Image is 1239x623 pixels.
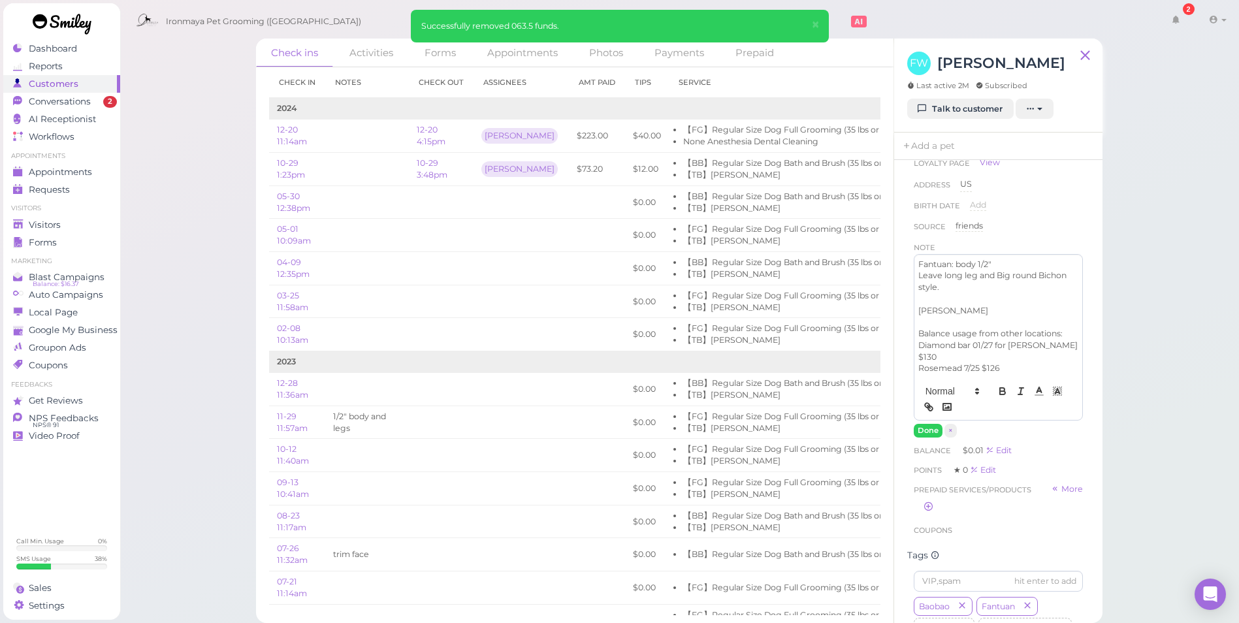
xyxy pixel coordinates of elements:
[325,406,409,439] td: 1/2" body and legs
[3,597,120,615] a: Settings
[683,411,902,423] li: 【FG】Regular Size Dog Full Grooming (35 lbs or less)
[481,128,558,144] div: [PERSON_NAME]
[914,526,952,535] span: Coupons
[918,305,1078,317] p: [PERSON_NAME]
[914,199,960,220] span: Birth date
[16,554,51,563] div: SMS Usage
[3,216,120,234] a: Visitors
[3,286,120,304] a: Auto Campaigns
[979,601,1018,611] span: Fantuan
[683,582,902,594] li: 【FG】Regular Size Dog Full Grooming (35 lbs or less)
[29,289,103,300] span: Auto Campaigns
[3,110,120,128] a: AI Receptionist
[3,234,120,251] a: Forms
[29,342,86,353] span: Groupon Ads
[481,161,558,177] div: [PERSON_NAME]
[683,302,902,313] li: 【TB】[PERSON_NAME]
[683,191,902,202] li: 【BB】Regular Size Dog Bath and Brush (35 lbs or less)
[277,291,308,312] a: 03-25 11:58am
[669,67,910,98] th: Service
[29,395,83,406] span: Get Reviews
[334,39,408,67] a: Activities
[683,290,902,302] li: 【FG】Regular Size Dog Full Grooming (35 lbs or less)
[683,323,902,334] li: 【FG】Regular Size Dog Full Grooming (35 lbs or less)
[417,158,447,180] a: 10-29 3:48pm
[29,131,74,142] span: Workflows
[914,241,935,254] div: Note
[409,67,474,98] th: Check out
[639,39,719,67] a: Payments
[937,52,1065,74] h3: [PERSON_NAME]
[625,67,669,98] th: Tips
[3,380,120,389] li: Feedbacks
[963,445,986,455] span: $0.01
[683,334,902,346] li: 【TB】[PERSON_NAME]
[918,362,1078,374] p: Rosemead 7/25 $126
[277,357,296,366] b: 2023
[29,413,99,424] span: NPS Feedbacks
[980,157,1000,168] a: View
[811,16,819,34] span: ×
[944,424,957,438] button: ×
[3,204,120,213] li: Visitors
[683,223,902,235] li: 【FG】Regular Size Dog Full Grooming (35 lbs or less)
[277,511,306,532] a: 08-23 11:17am
[956,220,983,232] div: friends
[29,430,80,441] span: Video Proof
[683,235,902,247] li: 【TB】[PERSON_NAME]
[683,124,902,136] li: 【FG】Regular Size Dog Full Grooming (35 lbs or less)
[683,169,902,181] li: 【TB】[PERSON_NAME]
[569,120,625,153] td: $223.00
[918,340,1078,363] p: Diamond bar 01/27 for [PERSON_NAME] $130
[907,52,931,75] span: FW
[95,554,107,563] div: 38 %
[683,423,902,434] li: 【TB】[PERSON_NAME]
[29,114,96,125] span: AI Receptionist
[3,268,120,286] a: Blast Campaigns Balance: $16.37
[3,321,120,339] a: Google My Business
[916,601,952,611] span: Baobao
[29,325,118,336] span: Google My Business
[625,120,669,153] td: $40.00
[1195,579,1226,610] div: Open Intercom Messenger
[625,571,669,605] td: $0.00
[29,219,61,231] span: Visitors
[3,409,120,427] a: NPS Feedbacks NPS® 91
[3,304,120,321] a: Local Page
[683,389,902,401] li: 【TB】[PERSON_NAME]
[3,128,120,146] a: Workflows
[29,43,77,54] span: Dashboard
[29,78,78,89] span: Customers
[625,219,669,252] td: $0.00
[914,220,946,241] span: Source
[803,10,827,40] button: Close
[683,268,902,280] li: 【TB】[PERSON_NAME]
[914,483,1031,496] span: Prepaid services/products
[625,439,669,472] td: $0.00
[914,466,944,475] span: Points
[683,609,902,621] li: 【FG】Regular Size Dog Full Grooming (35 lbs or less)
[325,67,409,98] th: Notes
[907,80,969,91] span: Last active 2M
[666,11,793,32] input: Search customer
[277,477,309,499] a: 09-13 10:41am
[277,191,310,213] a: 05-30 12:38pm
[683,157,902,169] li: 【BB】Regular Size Dog Bath and Brush (35 lbs or less)
[948,426,953,435] span: ×
[976,80,1027,91] span: Subscribed
[3,579,120,597] a: Sales
[3,163,120,181] a: Appointments
[907,99,1014,120] a: Talk to customer
[256,39,333,67] a: Check ins
[683,257,902,268] li: 【BB】Regular Size Dog Bath and Brush (35 lbs or less)
[3,181,120,199] a: Requests
[277,323,308,345] a: 02-08 10:13am
[970,465,996,475] a: Edit
[574,39,638,67] a: Photos
[472,39,573,67] a: Appointments
[277,257,310,279] a: 04-09 12:35pm
[277,125,307,146] a: 12-20 11:14am
[914,446,953,455] span: Balance
[918,328,1078,340] p: Balance usage from other locations:
[33,420,59,430] span: NPS® 91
